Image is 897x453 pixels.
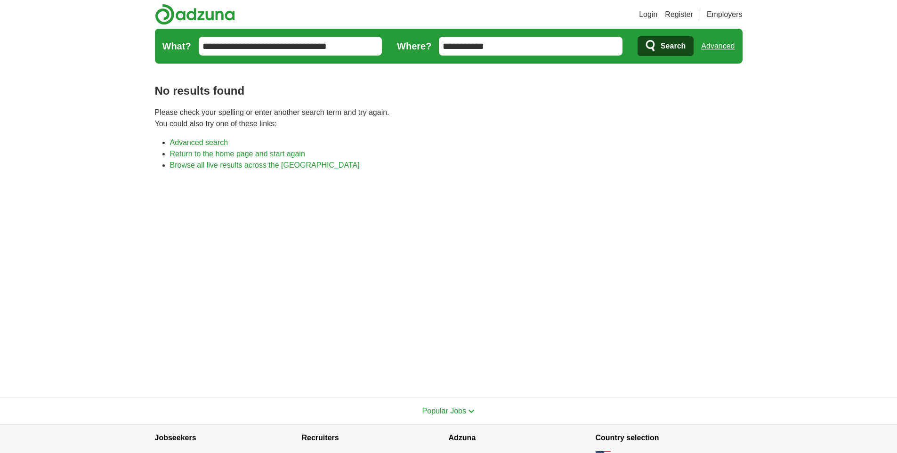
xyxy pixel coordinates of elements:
label: Where? [397,39,431,53]
img: toggle icon [468,409,475,413]
span: Popular Jobs [422,407,466,415]
a: Advanced [701,37,735,56]
a: Register [665,9,693,20]
h1: No results found [155,82,743,99]
a: Advanced search [170,138,228,146]
a: Login [639,9,657,20]
h4: Country selection [596,425,743,451]
span: Search [661,37,686,56]
label: What? [162,39,191,53]
button: Search [638,36,694,56]
a: Browse all live results across the [GEOGRAPHIC_DATA] [170,161,360,169]
p: Please check your spelling or enter another search term and try again. You could also try one of ... [155,107,743,129]
iframe: Ads by Google [155,178,743,382]
a: Employers [707,9,743,20]
a: Return to the home page and start again [170,150,305,158]
img: Adzuna logo [155,4,235,25]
